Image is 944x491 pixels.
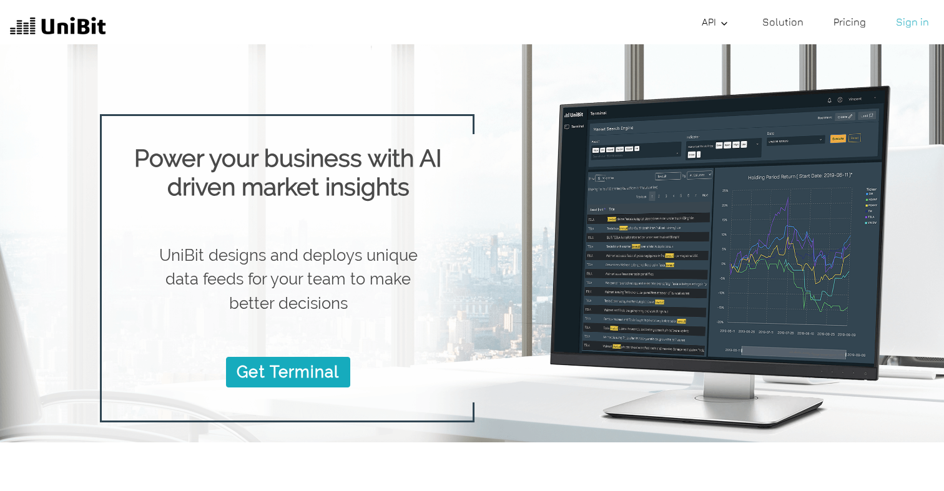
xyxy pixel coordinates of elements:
[828,9,871,34] a: Pricing
[142,243,435,315] p: UniBit designs and deploys unique data feeds for your team to make better decisions
[757,9,809,34] a: Solution
[891,9,934,34] a: Sign in
[882,429,929,476] iframe: Drift Widget Chat Controller
[122,144,455,202] h1: Power your business with AI driven market insights
[10,15,106,39] img: UniBit Logo
[226,357,350,387] a: Get Terminal
[697,9,737,34] a: API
